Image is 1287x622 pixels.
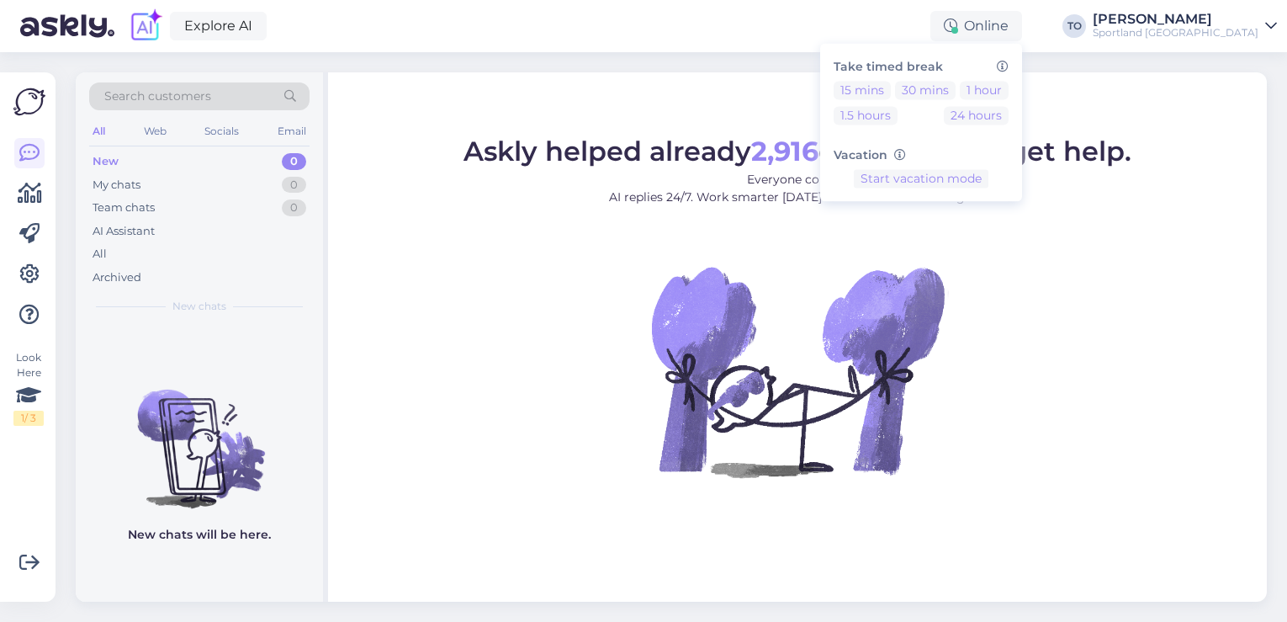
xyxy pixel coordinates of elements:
div: TO [1062,14,1086,38]
div: AI Assistant [93,223,155,240]
div: 0 [282,177,306,194]
div: Online [930,11,1022,41]
div: Sportland [GEOGRAPHIC_DATA] [1093,26,1258,40]
div: Look Here [13,350,44,426]
p: New chats will be here. [128,526,271,544]
div: [PERSON_NAME] [1093,13,1258,26]
div: Email [274,120,310,142]
div: Socials [201,120,242,142]
b: 2,916 [751,135,818,167]
div: Team chats [93,199,155,216]
div: 0 [282,199,306,216]
img: Askly Logo [13,86,45,118]
span: Askly helped already customers to get help. [463,135,1131,167]
button: 15 mins [834,81,891,99]
img: No Chat active [646,220,949,523]
h6: Take timed break [834,60,1009,74]
img: explore-ai [128,8,163,44]
div: My chats [93,177,140,194]
button: 24 hours [944,106,1009,125]
div: All [89,120,109,142]
div: New [93,153,119,170]
div: 1 / 3 [13,411,44,426]
p: Everyone counts. AI replies 24/7. Work smarter [DATE] and raise the CX bar higher. [463,171,1131,206]
a: Explore AI [170,12,267,40]
button: Start vacation mode [854,169,988,188]
button: 30 mins [895,81,956,99]
button: 1.5 hours [834,106,898,125]
div: Archived [93,269,141,286]
h6: Vacation [834,148,1009,162]
button: 1 hour [960,81,1009,99]
div: Web [140,120,170,142]
div: All [93,246,107,263]
span: New chats [172,299,226,314]
span: Search customers [104,88,211,105]
div: 0 [282,153,306,170]
img: No chats [76,359,323,511]
a: [PERSON_NAME]Sportland [GEOGRAPHIC_DATA] [1093,13,1277,40]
